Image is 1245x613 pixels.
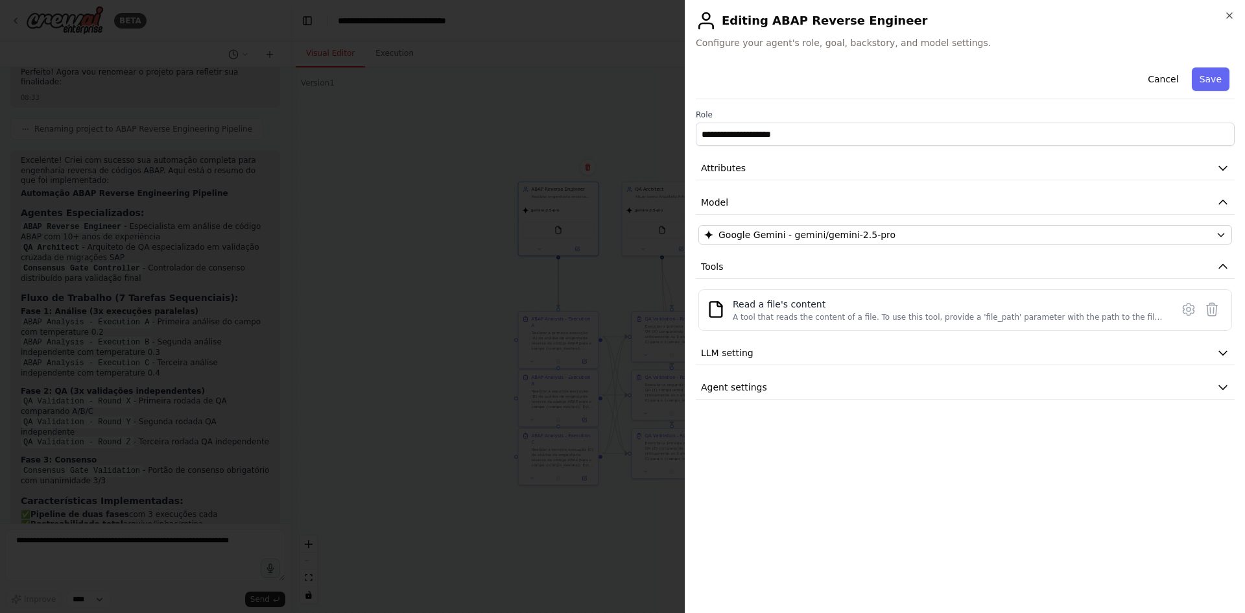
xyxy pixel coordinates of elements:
[698,225,1232,245] button: Google Gemini - gemini/gemini-2.5-pro
[701,381,767,394] span: Agent settings
[696,10,1235,31] h2: Editing ABAP Reverse Engineer
[701,162,746,174] span: Attributes
[696,191,1235,215] button: Model
[707,300,725,319] img: FileReadTool
[696,110,1235,120] label: Role
[696,36,1235,49] span: Configure your agent's role, goal, backstory, and model settings.
[733,312,1164,322] div: A tool that reads the content of a file. To use this tool, provide a 'file_path' parameter with t...
[696,156,1235,180] button: Attributes
[701,346,753,359] span: LLM setting
[696,376,1235,400] button: Agent settings
[1140,67,1186,91] button: Cancel
[1177,298,1200,321] button: Configure tool
[701,260,724,273] span: Tools
[696,255,1235,279] button: Tools
[1200,298,1224,321] button: Delete tool
[733,298,1164,311] div: Read a file's content
[1192,67,1229,91] button: Save
[718,228,895,241] span: Google Gemini - gemini/gemini-2.5-pro
[701,196,728,209] span: Model
[696,341,1235,365] button: LLM setting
